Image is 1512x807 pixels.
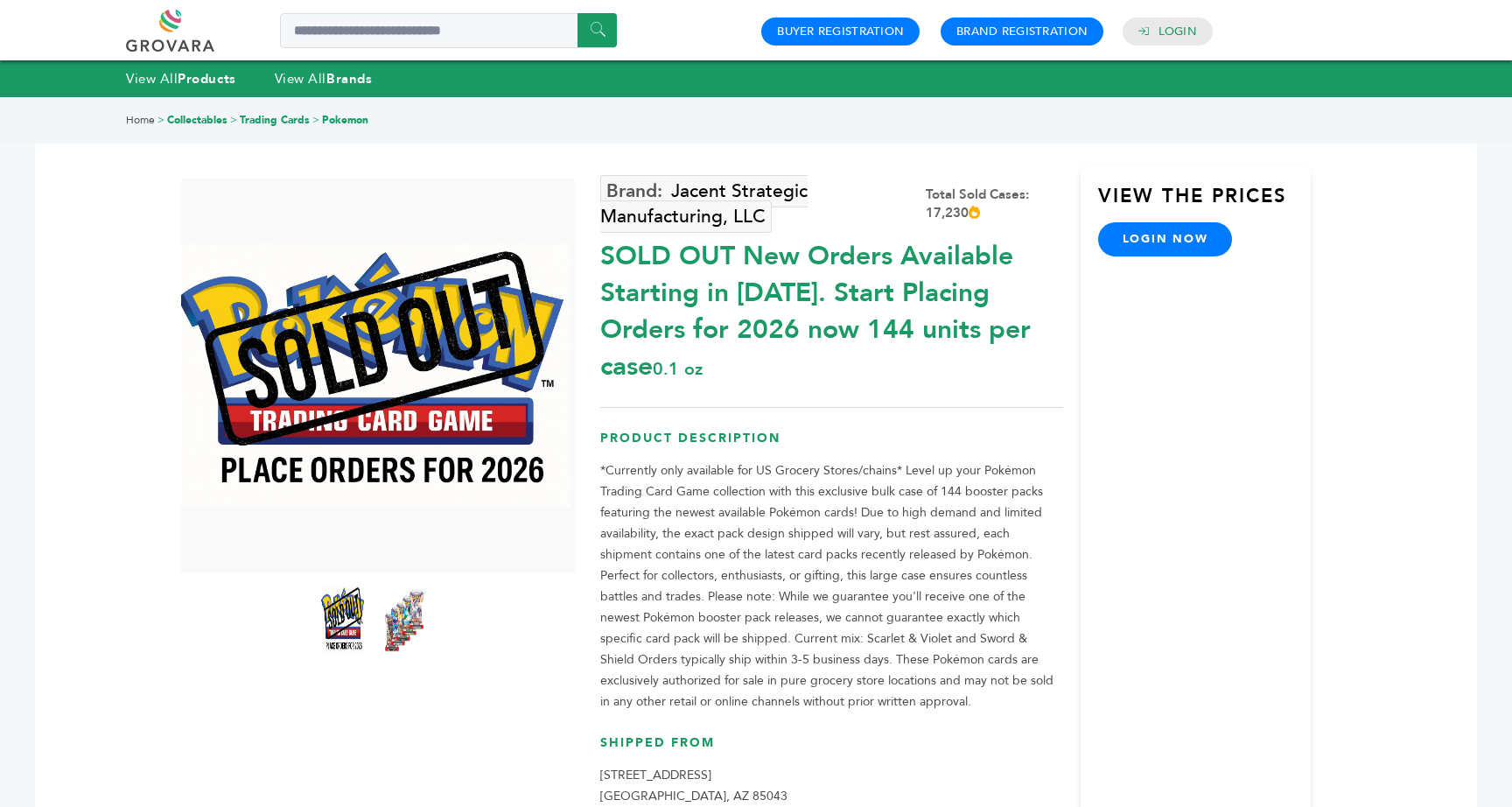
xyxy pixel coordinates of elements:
[653,357,703,381] span: 0.1 oz
[275,70,373,88] a: View AllBrands
[177,244,570,507] img: *SOLD OUT* New Orders Available Starting in 2026. Start Placing Orders for 2026 now! 144 units pe...
[326,70,372,88] strong: Brands
[777,24,904,39] a: Buyer Registration
[167,113,227,127] a: Collectables
[956,24,1088,39] a: Brand Registration
[178,70,235,88] strong: Products
[321,586,365,656] img: *SOLD OUT* New Orders Available Starting in 2026. Start Placing Orders for 2026 now! 144 units pe...
[1098,183,1312,223] h3: View the Prices
[322,113,368,127] a: Pokemon
[1098,222,1233,256] a: login now
[240,113,310,127] a: Trading Cards
[382,586,426,656] img: *SOLD OUT* New Orders Available Starting in 2026. Start Placing Orders for 2026 now! 144 units pe...
[280,13,617,48] input: Search a product or brand...
[600,765,1062,807] p: [STREET_ADDRESS] [GEOGRAPHIC_DATA], AZ 85043
[600,229,1062,385] div: SOLD OUT New Orders Available Starting in [DATE]. Start Placing Orders for 2026 now 144 units per...
[126,70,236,88] a: View AllProducts
[600,430,1062,460] h3: Product Description
[126,113,155,127] a: Home
[600,734,1062,765] h3: Shipped From
[926,186,1062,222] div: Total Sold Cases: 17,230
[600,460,1062,712] p: *Currently only available for US Grocery Stores/chains* Level up your Pokémon Trading Card Game c...
[1158,24,1197,39] a: Login
[157,113,164,127] span: >
[600,175,808,233] a: Jacent Strategic Manufacturing, LLC
[230,113,237,127] span: >
[312,113,319,127] span: >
